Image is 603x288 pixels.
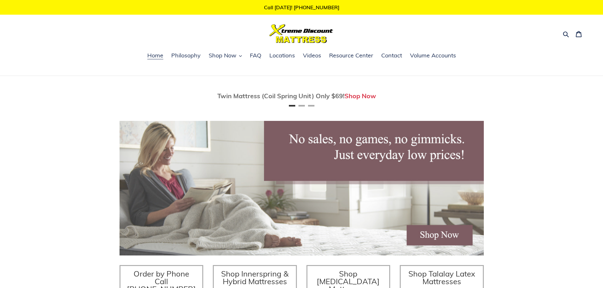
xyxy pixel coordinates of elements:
[407,51,459,61] a: Volume Accounts
[289,105,295,107] button: Page 1
[269,52,295,59] span: Locations
[266,51,298,61] a: Locations
[171,52,201,59] span: Philosophy
[381,52,402,59] span: Contact
[300,51,324,61] a: Videos
[147,52,163,59] span: Home
[408,269,475,286] span: Shop Talalay Latex Mattresses
[120,121,484,255] img: herobannermay2022-1652879215306_1200x.jpg
[168,51,204,61] a: Philosophy
[250,52,261,59] span: FAQ
[209,52,236,59] span: Shop Now
[344,92,376,100] a: Shop Now
[410,52,456,59] span: Volume Accounts
[205,51,245,61] button: Shop Now
[247,51,265,61] a: FAQ
[303,52,321,59] span: Videos
[378,51,405,61] a: Contact
[217,92,344,100] span: Twin Mattress (Coil Spring Unit) Only $69!
[221,269,289,286] span: Shop Innerspring & Hybrid Mattresses
[298,105,305,107] button: Page 2
[269,24,333,43] img: Xtreme Discount Mattress
[326,51,376,61] a: Resource Center
[144,51,166,61] a: Home
[329,52,373,59] span: Resource Center
[308,105,314,107] button: Page 3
